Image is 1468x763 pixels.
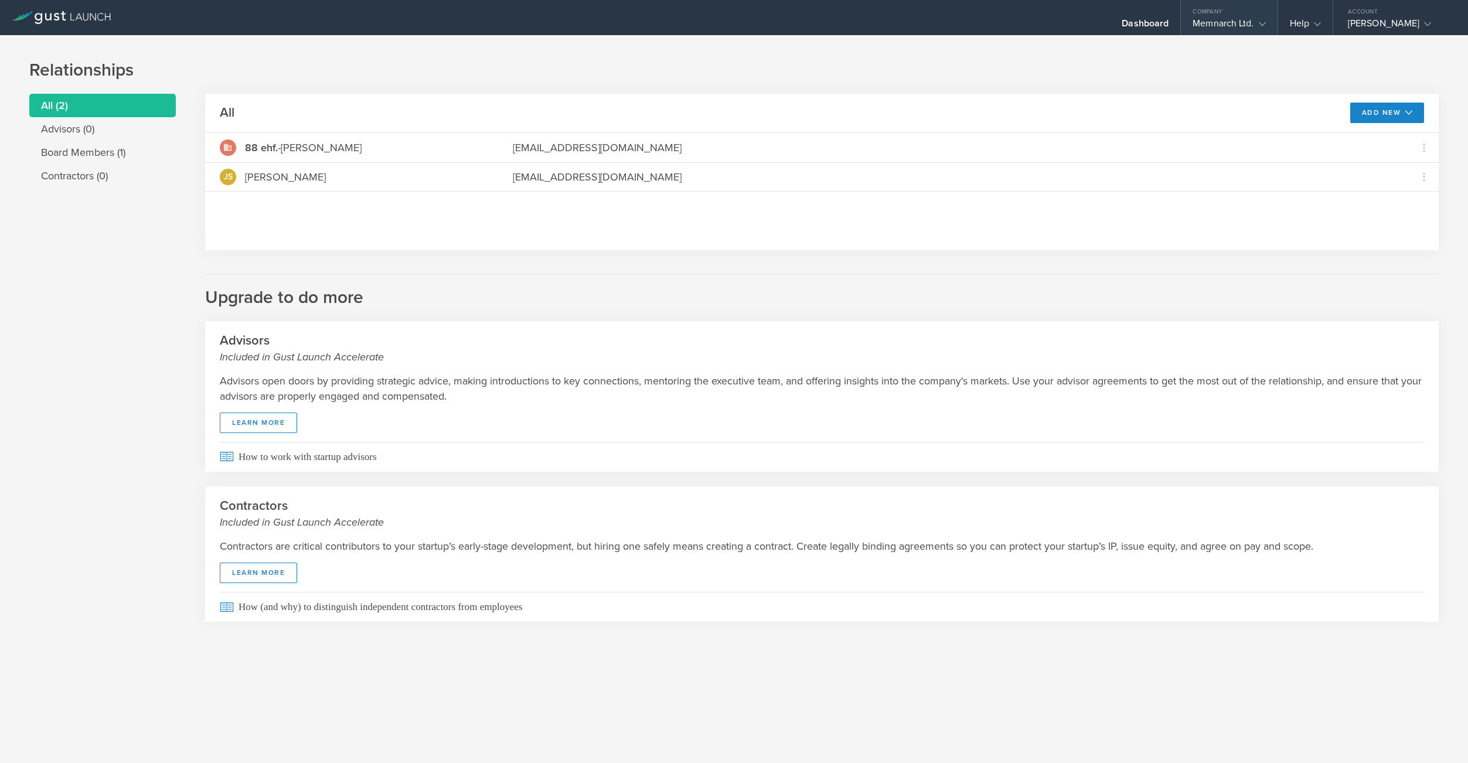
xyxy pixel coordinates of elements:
[205,442,1439,472] a: How to work with startup advisors
[1409,707,1468,763] iframe: Chat Widget
[245,169,326,185] div: [PERSON_NAME]
[220,498,1424,530] h2: Contractors
[1350,103,1425,123] button: Add New
[224,173,233,181] span: JS
[245,141,281,154] span: -
[220,413,297,433] a: Learn More
[1122,18,1169,35] div: Dashboard
[245,141,278,154] strong: 88 ehf.
[29,141,176,164] li: Board Members (1)
[220,539,1424,554] p: Contractors are critical contributors to your startup’s early-stage development, but hiring one s...
[220,442,1424,472] span: How to work with startup advisors
[1348,18,1447,35] div: [PERSON_NAME]
[220,104,234,121] h2: All
[245,140,362,155] div: [PERSON_NAME]
[29,117,176,141] li: Advisors (0)
[220,373,1424,404] p: Advisors open doors by providing strategic advice, making introductions to key connections, mento...
[513,140,1395,155] div: [EMAIL_ADDRESS][DOMAIN_NAME]
[205,592,1439,622] a: How (and why) to distinguish independent contractors from employees
[29,59,1439,82] h1: Relationships
[513,169,1395,185] div: [EMAIL_ADDRESS][DOMAIN_NAME]
[29,94,176,117] li: All (2)
[220,349,1424,365] small: Included in Gust Launch Accelerate
[220,515,1424,530] small: Included in Gust Launch Accelerate
[1193,18,1265,35] div: Memnarch Ltd.
[220,592,1424,622] span: How (and why) to distinguish independent contractors from employees
[220,332,1424,365] h2: Advisors
[1290,18,1321,35] div: Help
[220,563,297,583] a: Learn More
[29,164,176,188] li: Contractors (0)
[205,274,1439,309] h2: Upgrade to do more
